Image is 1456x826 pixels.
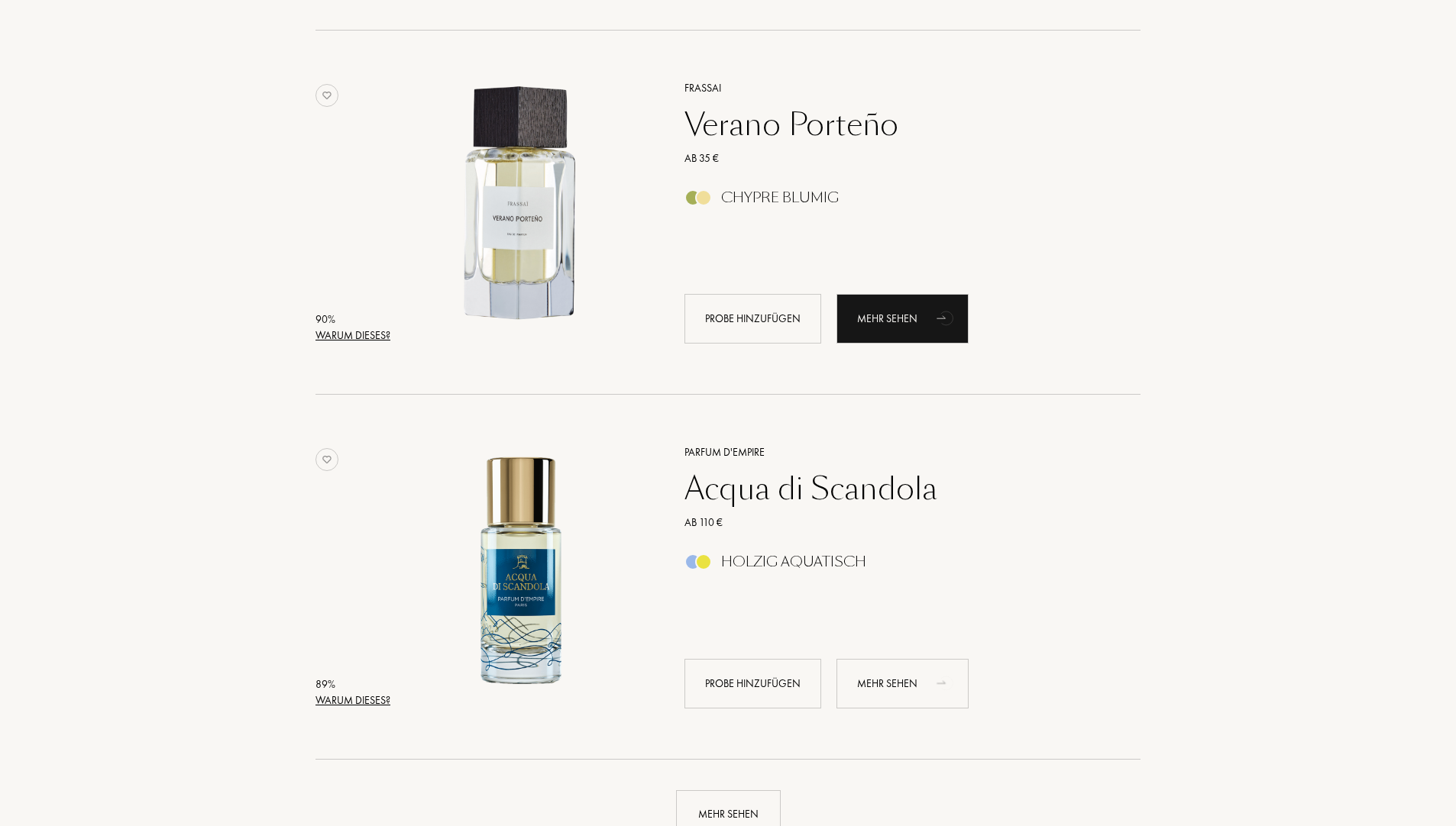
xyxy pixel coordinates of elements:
[315,327,390,344] div: Warum dieses?
[931,667,962,698] div: animation
[315,84,338,107] img: no_like_p.png
[394,425,662,725] a: Acqua di Scandola Parfum d'Empire
[673,106,1118,143] a: Verano Porteño
[315,692,390,708] div: Warum dieses?
[721,189,839,206] div: Chypre Blumig
[673,515,1118,531] a: Ab 110 €
[836,659,969,708] a: Mehr sehenanimation
[673,444,1118,460] a: Parfum d'Empire
[673,80,1118,96] a: Frassai
[684,294,821,344] div: Probe hinzufügen
[673,558,1118,574] a: Holzig Aquatisch
[836,294,969,344] a: Mehr sehenanimation
[315,676,390,692] div: 89 %
[673,194,1118,210] a: Chypre Blumig
[394,78,649,332] img: Verano Porteño Frassai
[673,150,1118,166] a: Ab 35 €
[721,553,866,570] div: Holzig Aquatisch
[931,302,962,333] div: animation
[673,470,1118,507] a: Acqua di Scandola
[315,311,390,327] div: 90 %
[836,659,969,708] div: Mehr sehen
[394,442,649,696] img: Acqua di Scandola Parfum d'Empire
[394,61,662,361] a: Verano Porteño Frassai
[315,448,338,471] img: no_like_p.png
[836,294,969,344] div: Mehr sehen
[684,659,821,708] div: Probe hinzufügen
